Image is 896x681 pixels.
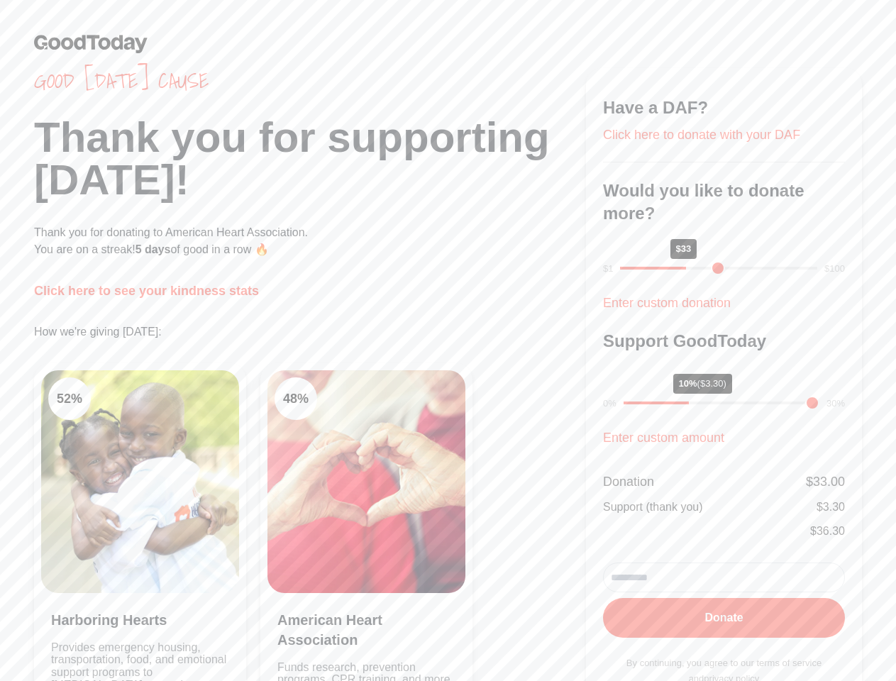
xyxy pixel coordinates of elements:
div: 30% [826,397,845,411]
div: $33 [670,239,697,259]
a: Enter custom donation [603,296,731,310]
img: GoodToday [34,34,148,53]
h3: Harboring Hearts [51,610,229,630]
h1: Thank you for supporting [DATE]! [34,116,586,201]
div: Donation [603,472,654,492]
p: How we're giving [DATE]: [34,323,586,340]
div: $ [810,523,845,540]
div: $ [817,499,845,516]
div: $ [806,472,845,492]
h3: Support GoodToday [603,330,845,353]
span: Good [DATE] cause [34,68,586,94]
div: 10% [673,374,732,394]
h3: American Heart Association [277,610,455,650]
a: Click here to donate with your DAF [603,128,800,142]
span: 36.30 [817,525,845,537]
div: Support (thank you) [603,499,703,516]
span: 33.00 [813,475,845,489]
button: Donate [603,598,845,638]
span: 3.30 [823,501,845,513]
h3: Have a DAF? [603,96,845,119]
div: $1 [603,262,613,276]
div: 0% [603,397,616,411]
span: ($3.30) [697,378,726,389]
img: Clean Air Task Force [41,370,239,593]
img: Clean Cooking Alliance [267,370,465,593]
div: $100 [824,262,845,276]
div: 48 % [275,377,317,420]
a: Click here to see your kindness stats [34,284,259,298]
p: Thank you for donating to American Heart Association. You are on a streak! of good in a row 🔥 [34,224,586,258]
a: Enter custom amount [603,431,724,445]
h3: Would you like to donate more? [603,179,845,225]
span: 5 days [135,243,171,255]
div: 52 % [48,377,91,420]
